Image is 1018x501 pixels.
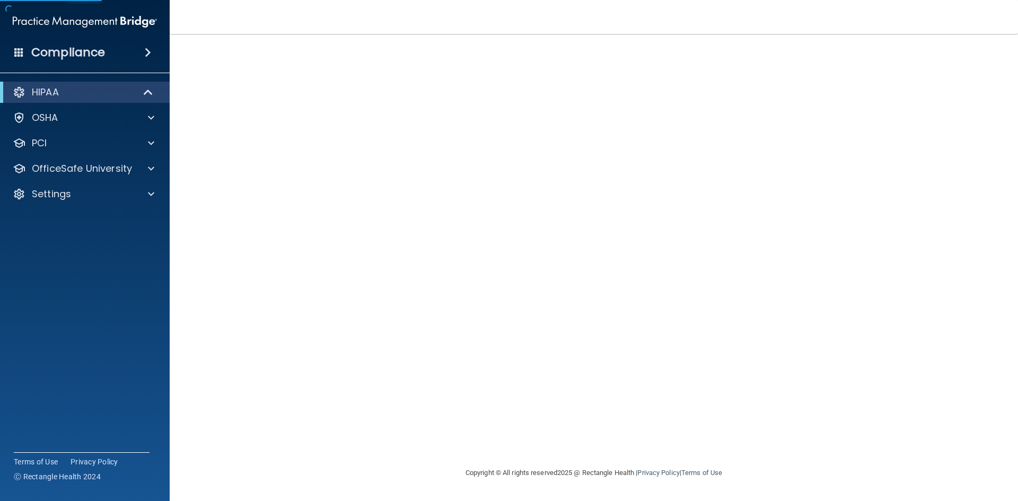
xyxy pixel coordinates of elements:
[32,188,71,200] p: Settings
[14,456,58,467] a: Terms of Use
[13,188,154,200] a: Settings
[32,111,58,124] p: OSHA
[31,45,105,60] h4: Compliance
[32,86,59,99] p: HIPAA
[681,469,722,477] a: Terms of Use
[13,162,154,175] a: OfficeSafe University
[71,456,118,467] a: Privacy Policy
[400,456,787,490] div: Copyright © All rights reserved 2025 @ Rectangle Health | |
[32,137,47,150] p: PCI
[13,86,154,99] a: HIPAA
[32,162,132,175] p: OfficeSafe University
[13,137,154,150] a: PCI
[637,469,679,477] a: Privacy Policy
[13,111,154,124] a: OSHA
[14,471,101,482] span: Ⓒ Rectangle Health 2024
[13,11,157,32] img: PMB logo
